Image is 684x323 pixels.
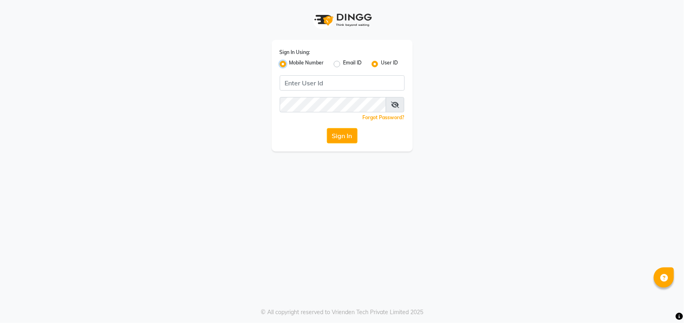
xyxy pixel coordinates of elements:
[280,97,386,112] input: Username
[343,59,362,69] label: Email ID
[310,8,374,32] img: logo1.svg
[363,114,405,120] a: Forgot Password?
[289,59,324,69] label: Mobile Number
[381,59,398,69] label: User ID
[280,49,310,56] label: Sign In Using:
[327,128,358,143] button: Sign In
[280,75,405,91] input: Username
